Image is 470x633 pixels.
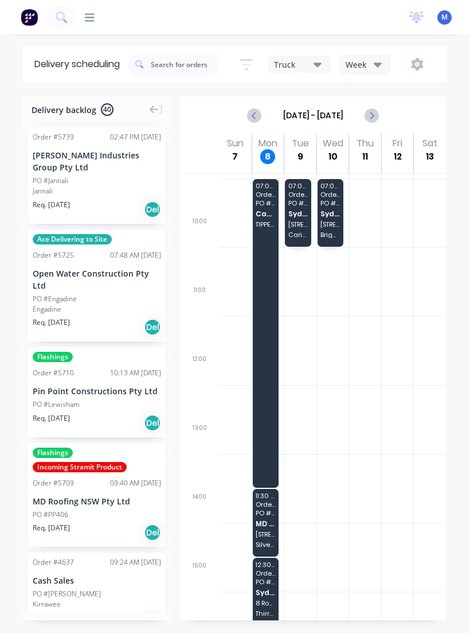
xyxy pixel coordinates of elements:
div: PO #Jannali [33,176,68,186]
div: 11:00 [180,285,219,354]
div: 02:47 PM [DATE] [110,132,161,142]
div: [PERSON_NAME] Industries Group Pty Ltd [33,149,161,173]
div: Mon [258,138,277,149]
div: PO #[PERSON_NAME] [33,589,101,599]
span: Order # 5203 [256,570,275,577]
span: Order # 5687 [320,191,340,198]
div: 9 [293,149,308,164]
div: 8 [260,149,275,164]
span: Order # 5487 [288,191,308,198]
span: M [441,12,448,22]
div: PO #Lewisham [33,399,80,410]
div: Kirrawee [33,599,161,609]
span: Req. [DATE] [33,317,70,328]
span: Silverwater [256,541,275,548]
span: PO # TRUCK SERVICE ALL DAY [256,200,275,207]
span: 12:30 - 13:30 [256,561,275,568]
div: 09:40 AM [DATE] [110,478,161,488]
span: [STREET_ADDRESS] [288,221,308,228]
span: Order # 5652 [256,501,275,508]
div: Tue [292,138,309,149]
div: Del [144,414,161,432]
div: 10:00 [180,216,219,285]
div: Wed [323,138,343,149]
div: Engadine [33,304,161,314]
div: PO #Engadine [33,294,77,304]
div: Order # 5710 [33,368,74,378]
span: Order # 4248 [256,191,275,198]
span: 07:00 - 08:00 [320,182,340,189]
div: Thu [357,138,374,149]
div: PO #PP406 [33,510,68,520]
div: 09:00 [180,147,219,216]
div: 13 [422,149,437,164]
span: Delivery backlog [32,104,96,116]
span: PO # 61 [320,200,340,207]
div: Week [346,59,379,71]
div: Fri [393,138,402,149]
div: Sun [227,138,244,149]
span: Caringbah South [288,231,308,238]
input: Search for orders [151,53,220,76]
span: [STREET_ADDRESS] [256,531,275,538]
span: Req. [DATE] [33,413,70,424]
button: Week [339,55,391,75]
div: Order # 5725 [33,250,74,261]
span: Req. [DATE] [33,200,70,210]
div: Pin Point Constructions Pty Ltd [33,385,161,397]
img: Factory [21,9,38,26]
div: 14:00 [180,491,219,560]
div: 10 [326,149,340,164]
span: Cash Sales [256,210,275,218]
span: MD Roofing NSW Pty Ltd [256,520,275,527]
div: Order # 4637 [33,557,74,568]
span: PO # AS531 [256,510,275,517]
span: Thirroul [256,610,275,617]
button: Truck [268,56,331,73]
div: 13:00 [180,422,219,491]
span: PO # 60 [288,200,308,207]
div: 09:24 AM [DATE] [110,557,161,568]
div: Order # 5739 [33,132,74,142]
span: 07:00 - 11:30 [256,182,275,189]
span: Req. [DATE] [33,613,70,623]
div: Delivery scheduling [23,46,128,83]
div: Del [144,524,161,541]
span: Sydney Cantilever Group Pty Ltd [320,210,340,218]
div: Jannali [33,186,161,196]
span: 8 Robinsville Cres [256,600,275,607]
div: 07:48 AM [DATE] [110,250,161,261]
span: PO # 57 [256,578,275,585]
span: [STREET_ADDRESS] [320,221,340,228]
div: Order # 5709 [33,478,74,488]
span: Brighton [PERSON_NAME] [320,231,340,238]
span: TIPPERLAND [256,221,275,228]
span: Req. [DATE] [33,523,70,533]
span: 11:30 - 12:30 [256,492,275,499]
span: Ace Delivering to Site [33,234,112,244]
div: Cash Sales [33,574,161,587]
span: Incoming Stramit Product [33,462,127,472]
span: 40 [101,103,113,116]
div: Sat [422,138,437,149]
span: Flashings [33,448,73,458]
div: 7 [228,149,242,164]
div: 12:00 [180,354,219,422]
div: Open Water Construction Pty Ltd [33,267,161,292]
div: 15:00 [180,560,219,629]
div: Del [144,319,161,336]
div: Del [144,201,161,218]
span: Sydney Cantilever Group Pty Ltd [256,589,275,596]
span: 07:00 - 08:00 [288,182,308,189]
div: 12 [390,149,405,164]
div: 10:13 AM [DATE] [110,368,161,378]
div: MD Roofing NSW Pty Ltd [33,495,161,507]
span: Flashings [33,352,73,362]
div: 11 [358,149,373,164]
div: Truck [274,59,317,71]
span: Sydney Cantilever Group Pty Ltd [288,210,308,218]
